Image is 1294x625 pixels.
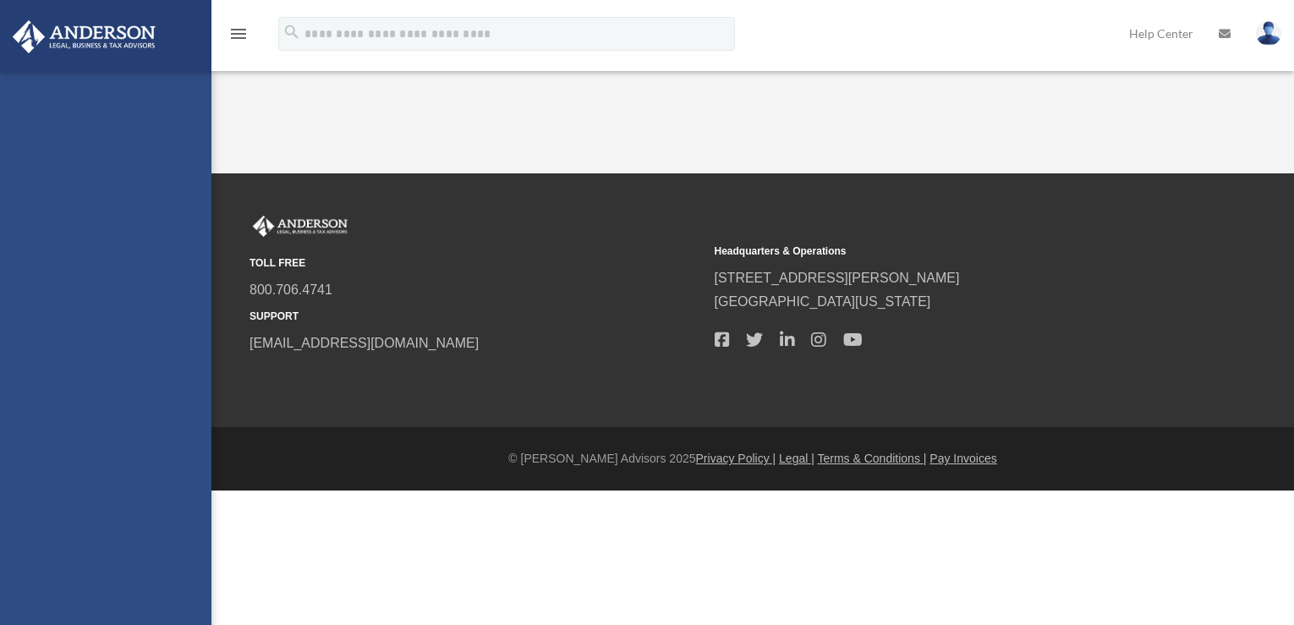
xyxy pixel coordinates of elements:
[779,452,814,465] a: Legal |
[696,452,776,465] a: Privacy Policy |
[249,282,332,297] a: 800.706.4741
[249,216,351,238] img: Anderson Advisors Platinum Portal
[249,336,479,350] a: [EMAIL_ADDRESS][DOMAIN_NAME]
[211,448,1294,469] div: © [PERSON_NAME] Advisors 2025
[228,30,249,44] a: menu
[8,20,161,53] img: Anderson Advisors Platinum Portal
[715,243,1168,260] small: Headquarters & Operations
[249,255,703,272] small: TOLL FREE
[818,452,927,465] a: Terms & Conditions |
[929,452,996,465] a: Pay Invoices
[1256,21,1281,46] img: User Pic
[715,271,960,285] a: [STREET_ADDRESS][PERSON_NAME]
[228,24,249,44] i: menu
[715,294,931,309] a: [GEOGRAPHIC_DATA][US_STATE]
[282,23,301,41] i: search
[249,308,703,326] small: SUPPORT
